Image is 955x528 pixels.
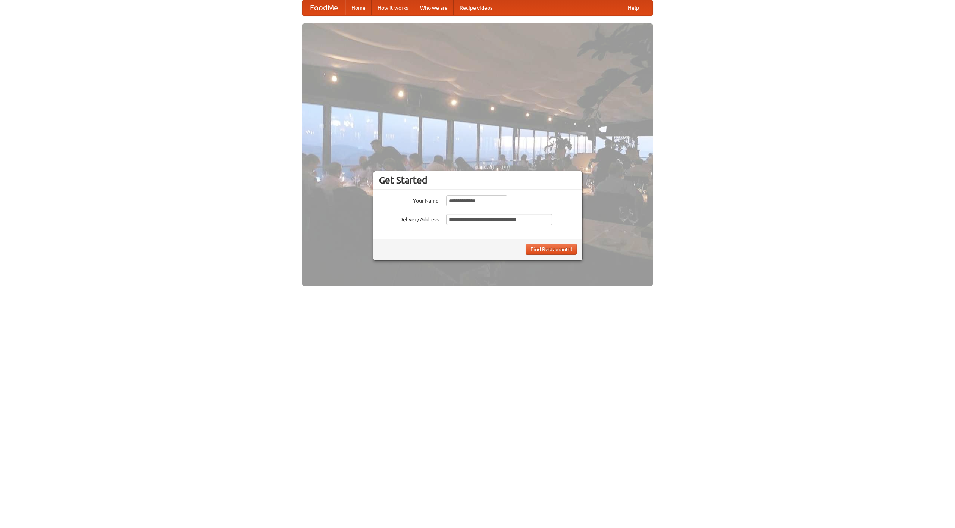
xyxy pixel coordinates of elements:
h3: Get Started [379,175,577,186]
a: Recipe videos [454,0,498,15]
a: Who we are [414,0,454,15]
label: Delivery Address [379,214,439,223]
button: Find Restaurants! [526,244,577,255]
a: FoodMe [303,0,345,15]
a: Home [345,0,372,15]
a: Help [622,0,645,15]
a: How it works [372,0,414,15]
label: Your Name [379,195,439,204]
